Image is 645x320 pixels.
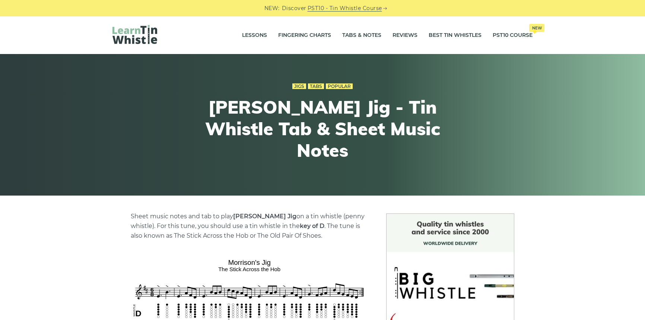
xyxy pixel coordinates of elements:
[112,25,157,44] img: LearnTinWhistle.com
[300,222,324,229] strong: key of D
[242,26,267,45] a: Lessons
[429,26,482,45] a: Best Tin Whistles
[393,26,417,45] a: Reviews
[342,26,381,45] a: Tabs & Notes
[131,212,368,241] p: Sheet music notes and tab to play on a tin whistle (penny whistle). For this tune, you should use...
[185,96,460,161] h1: [PERSON_NAME] Jig - Tin Whistle Tab & Sheet Music Notes
[326,83,353,89] a: Popular
[233,213,296,220] strong: [PERSON_NAME] Jig
[493,26,533,45] a: PST10 CourseNew
[529,24,544,32] span: New
[292,83,306,89] a: Jigs
[308,83,324,89] a: Tabs
[278,26,331,45] a: Fingering Charts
